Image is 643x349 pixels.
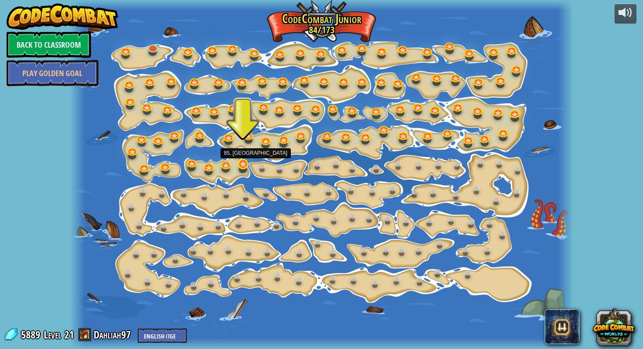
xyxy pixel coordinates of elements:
a: Back to Classroom [7,31,91,58]
button: Adjust volume [615,3,636,24]
img: CodeCombat - Learn how to code by playing a game [7,3,119,30]
span: 5889 [21,328,43,342]
span: 21 [64,328,74,342]
a: Play Golden Goal [7,60,98,86]
span: Level [44,328,61,342]
a: Dahliah97 [94,328,133,342]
